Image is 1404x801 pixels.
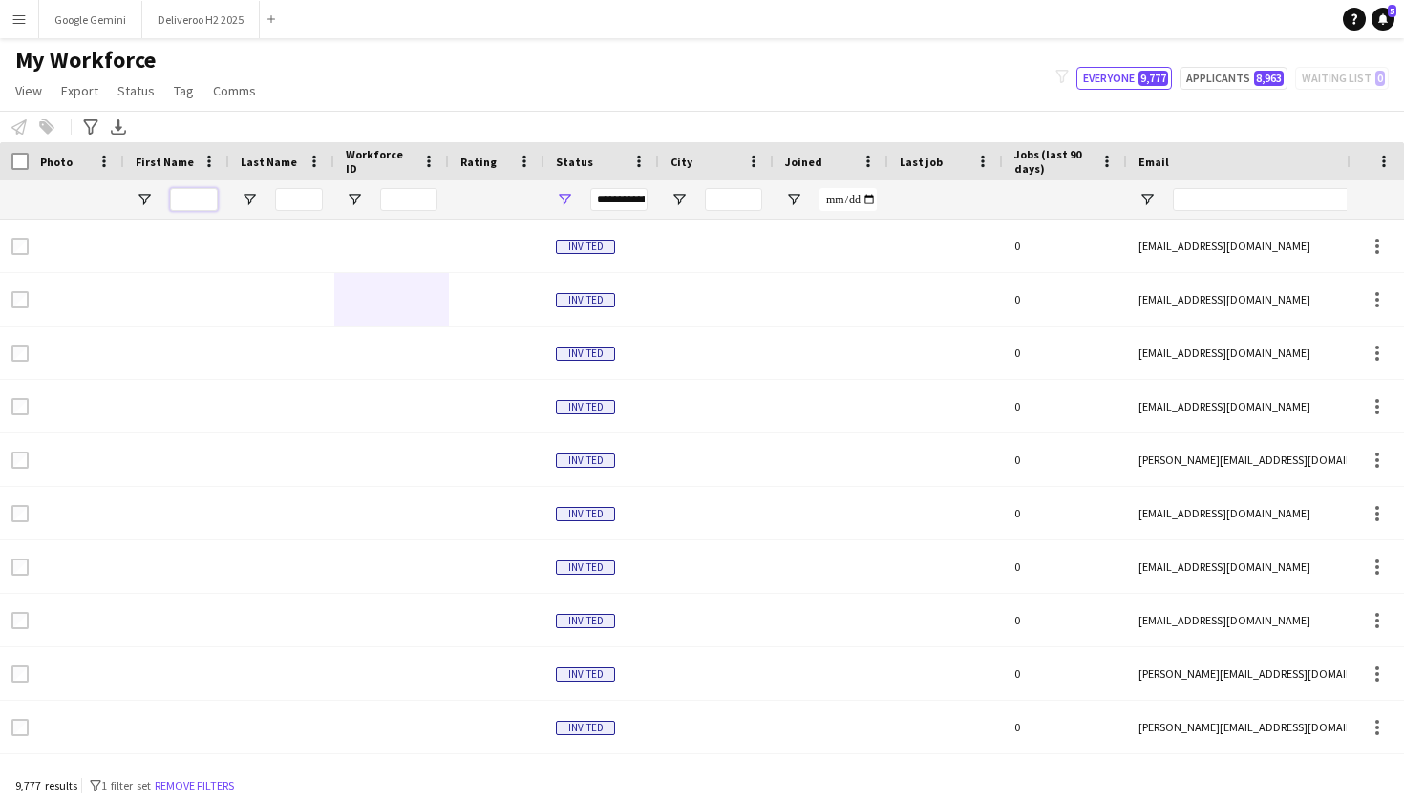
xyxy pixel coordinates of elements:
[1003,380,1127,432] div: 0
[39,1,142,38] button: Google Gemini
[11,345,29,362] input: Row Selection is disabled for this row (unchecked)
[11,398,29,415] input: Row Selection is disabled for this row (unchecked)
[819,188,877,211] input: Joined Filter Input
[11,452,29,469] input: Row Selection is disabled for this row (unchecked)
[1138,71,1168,86] span: 9,777
[174,82,194,99] span: Tag
[241,155,297,169] span: Last Name
[11,719,29,736] input: Row Selection is disabled for this row (unchecked)
[1254,71,1284,86] span: 8,963
[11,505,29,522] input: Row Selection is disabled for this row (unchecked)
[15,46,156,74] span: My Workforce
[556,240,615,254] span: Invited
[556,191,573,208] button: Open Filter Menu
[556,560,615,575] span: Invited
[1003,273,1127,326] div: 0
[53,78,106,103] a: Export
[101,778,151,792] span: 1 filter set
[1003,487,1127,539] div: 0
[79,116,102,138] app-action-btn: Advanced filters
[556,667,615,682] span: Invited
[556,400,615,414] span: Invited
[142,1,260,38] button: Deliveroo H2 2025
[670,155,692,169] span: City
[1003,327,1127,379] div: 0
[213,82,256,99] span: Comms
[556,293,615,307] span: Invited
[1003,433,1127,486] div: 0
[670,191,688,208] button: Open Filter Menu
[136,155,194,169] span: First Name
[556,347,615,361] span: Invited
[205,78,264,103] a: Comms
[346,191,363,208] button: Open Filter Menu
[785,191,802,208] button: Open Filter Menu
[170,188,218,211] input: First Name Filter Input
[11,291,29,308] input: Row Selection is disabled for this row (unchecked)
[11,665,29,683] input: Row Selection is disabled for this row (unchecked)
[11,238,29,255] input: Row Selection is disabled for this row (unchecked)
[1003,540,1127,593] div: 0
[40,155,73,169] span: Photo
[8,78,50,103] a: View
[117,82,155,99] span: Status
[556,453,615,468] span: Invited
[166,78,202,103] a: Tag
[110,78,162,103] a: Status
[1003,647,1127,700] div: 0
[1180,67,1287,90] button: Applicants8,963
[1138,191,1156,208] button: Open Filter Menu
[107,116,130,138] app-action-btn: Export XLSX
[705,188,762,211] input: City Filter Input
[1003,220,1127,272] div: 0
[11,612,29,629] input: Row Selection is disabled for this row (unchecked)
[241,191,258,208] button: Open Filter Menu
[1138,155,1169,169] span: Email
[1388,5,1396,17] span: 5
[380,188,437,211] input: Workforce ID Filter Input
[11,559,29,576] input: Row Selection is disabled for this row (unchecked)
[556,507,615,521] span: Invited
[900,155,943,169] span: Last job
[556,155,593,169] span: Status
[1014,147,1093,176] span: Jobs (last 90 days)
[346,147,415,176] span: Workforce ID
[275,188,323,211] input: Last Name Filter Input
[460,155,497,169] span: Rating
[136,191,153,208] button: Open Filter Menu
[556,614,615,628] span: Invited
[151,775,238,796] button: Remove filters
[1003,594,1127,646] div: 0
[785,155,822,169] span: Joined
[556,721,615,735] span: Invited
[1076,67,1172,90] button: Everyone9,777
[15,82,42,99] span: View
[1372,8,1394,31] a: 5
[1003,701,1127,753] div: 0
[61,82,98,99] span: Export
